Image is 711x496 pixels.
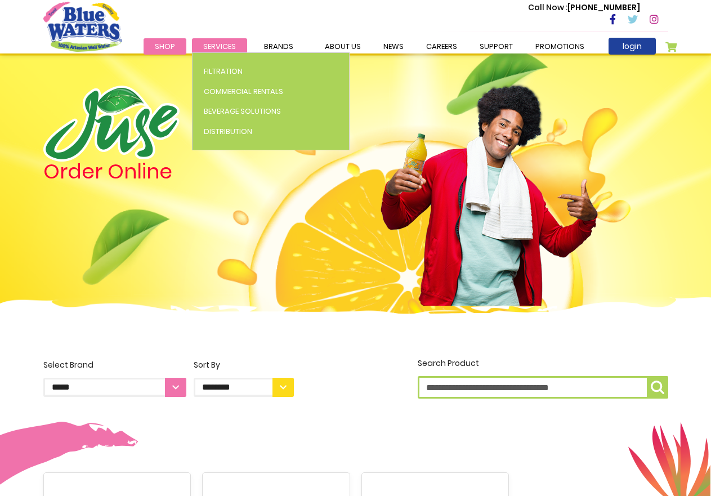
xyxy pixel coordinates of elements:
label: Select Brand [43,359,186,397]
span: Beverage Solutions [204,106,281,117]
a: about us [314,38,372,55]
img: logo [43,86,180,162]
a: News [372,38,415,55]
a: login [609,38,656,55]
input: Search Product [418,376,668,399]
select: Sort By [194,378,294,397]
select: Select Brand [43,378,186,397]
span: Call Now : [528,2,567,13]
span: Filtration [204,66,243,77]
img: man.png [379,65,599,306]
span: Services [203,41,236,52]
span: Shop [155,41,175,52]
label: Search Product [418,358,668,399]
span: Brands [264,41,293,52]
span: Commercial Rentals [204,86,283,97]
img: search-icon.png [651,381,664,394]
a: Promotions [524,38,596,55]
p: [PHONE_NUMBER] [528,2,640,14]
a: support [468,38,524,55]
button: Search Product [647,376,668,399]
a: store logo [43,2,122,51]
div: Sort By [194,359,294,371]
a: careers [415,38,468,55]
span: Distribution [204,126,252,137]
h4: Order Online [43,162,294,182]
